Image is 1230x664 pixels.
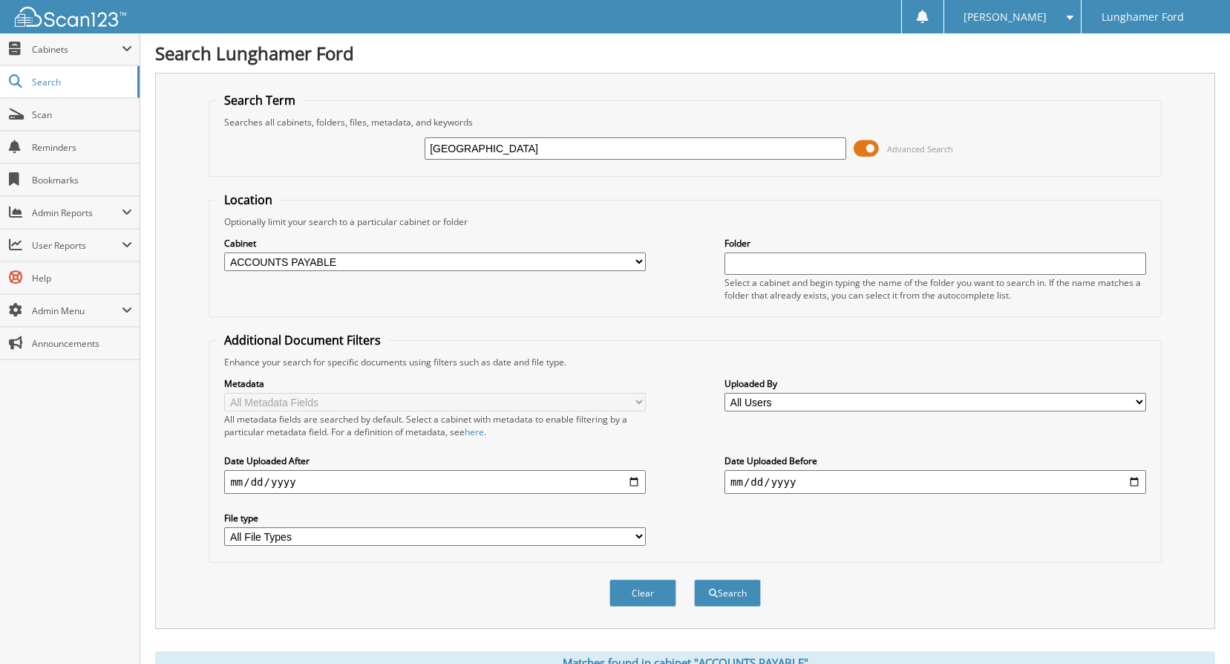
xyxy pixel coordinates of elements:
label: Folder [724,237,1146,250]
button: Search [694,579,761,607]
img: scan123-logo-white.svg [15,7,126,27]
legend: Search Term [217,92,303,108]
span: Scan [32,108,132,121]
a: here [465,426,484,438]
button: Clear [609,579,676,607]
label: Metadata [224,377,646,390]
input: start [224,470,646,494]
label: Date Uploaded Before [724,455,1146,467]
div: Select a cabinet and begin typing the name of the folder you want to search in. If the name match... [724,276,1146,302]
span: Advanced Search [887,143,953,154]
span: Help [32,272,132,284]
div: Optionally limit your search to a particular cabinet or folder [217,215,1153,228]
div: All metadata fields are searched by default. Select a cabinet with metadata to enable filtering b... [224,413,646,438]
label: File type [224,512,646,524]
label: Uploaded By [724,377,1146,390]
span: Admin Menu [32,305,122,317]
input: end [724,470,1146,494]
div: Searches all cabinets, folders, files, metadata, and keywords [217,116,1153,128]
div: Enhance your search for specific documents using filters such as date and file type. [217,356,1153,368]
span: Announcements [32,337,132,350]
label: Cabinet [224,237,646,250]
legend: Location [217,192,280,208]
span: Admin Reports [32,206,122,219]
span: Reminders [32,141,132,154]
label: Date Uploaded After [224,455,646,467]
span: Cabinets [32,43,122,56]
legend: Additional Document Filters [217,332,388,348]
h1: Search Lunghamer Ford [155,41,1215,65]
span: User Reports [32,239,122,252]
span: [PERSON_NAME] [964,13,1047,22]
span: Lunghamer Ford [1102,13,1184,22]
span: Bookmarks [32,174,132,186]
span: Search [32,76,130,88]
